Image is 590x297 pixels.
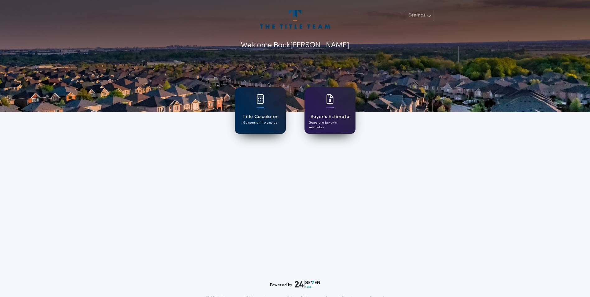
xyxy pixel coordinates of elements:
button: Settings [405,10,434,21]
img: card icon [326,94,334,104]
img: logo [295,280,320,288]
div: Powered by [270,280,320,288]
p: Welcome Back [PERSON_NAME] [241,40,349,51]
a: card iconBuyer's EstimateGenerate buyer's estimates [304,87,355,134]
p: Generate title quotes [243,120,277,125]
p: Generate buyer's estimates [309,120,351,130]
a: card iconTitle CalculatorGenerate title quotes [235,87,286,134]
h1: Buyer's Estimate [310,113,349,120]
h1: Title Calculator [242,113,278,120]
img: card icon [257,94,264,104]
img: account-logo [260,10,330,29]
